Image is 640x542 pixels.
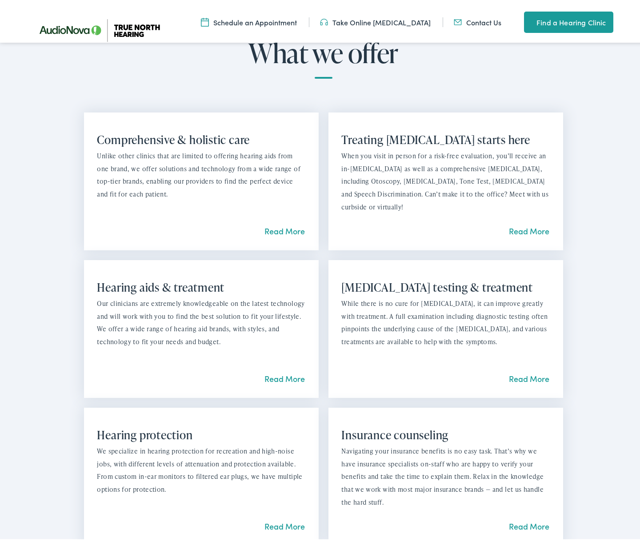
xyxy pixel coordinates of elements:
a: Read More [265,223,305,234]
a: Contact Us [454,15,501,24]
a: Find a Hearing Clinic [524,9,613,30]
a: Schedule an Appointment [201,15,297,24]
p: Our clinicians are extremely knowledgeable on the latest technology and will work with you to fin... [97,295,305,346]
img: utility icon [524,14,532,25]
a: Read More [265,370,305,381]
p: While there is no cure for [MEDICAL_DATA], it can improve greatly with treatment. A full examinat... [342,295,550,346]
a: Take Online [MEDICAL_DATA] [320,15,431,24]
img: Mail icon in color code ffb348, used for communication purposes [454,15,462,24]
p: We specialize in hearing protection for recreation and high-noise jobs, with different levels of ... [97,442,305,494]
a: Read More [509,223,550,234]
p: Navigating your insurance benefits is no easy task. That’s why we have insurance specialists on-s... [342,442,550,506]
a: Read More [509,370,550,381]
h2: Comprehensive & holistic care [97,130,305,144]
img: Headphones icon in color code ffb348 [320,15,328,24]
p: Unlike other clinics that are limited to offering hearing aids from one brand, we offer solutions... [97,147,305,198]
a: Read More [509,518,550,529]
a: Read More [265,518,305,529]
img: Icon symbolizing a calendar in color code ffb348 [201,15,209,24]
h2: Insurance counseling [342,426,550,439]
h2: Treating [MEDICAL_DATA] starts here [342,130,550,144]
p: When you visit in person for a risk-free evaluation, you’ll receive an in-[MEDICAL_DATA] as well ... [342,147,550,211]
h2: [MEDICAL_DATA] testing & treatment [342,278,550,292]
h2: Hearing protection [97,426,305,439]
h2: What we offer [79,36,568,76]
h2: Hearing aids & treatment [97,278,305,292]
